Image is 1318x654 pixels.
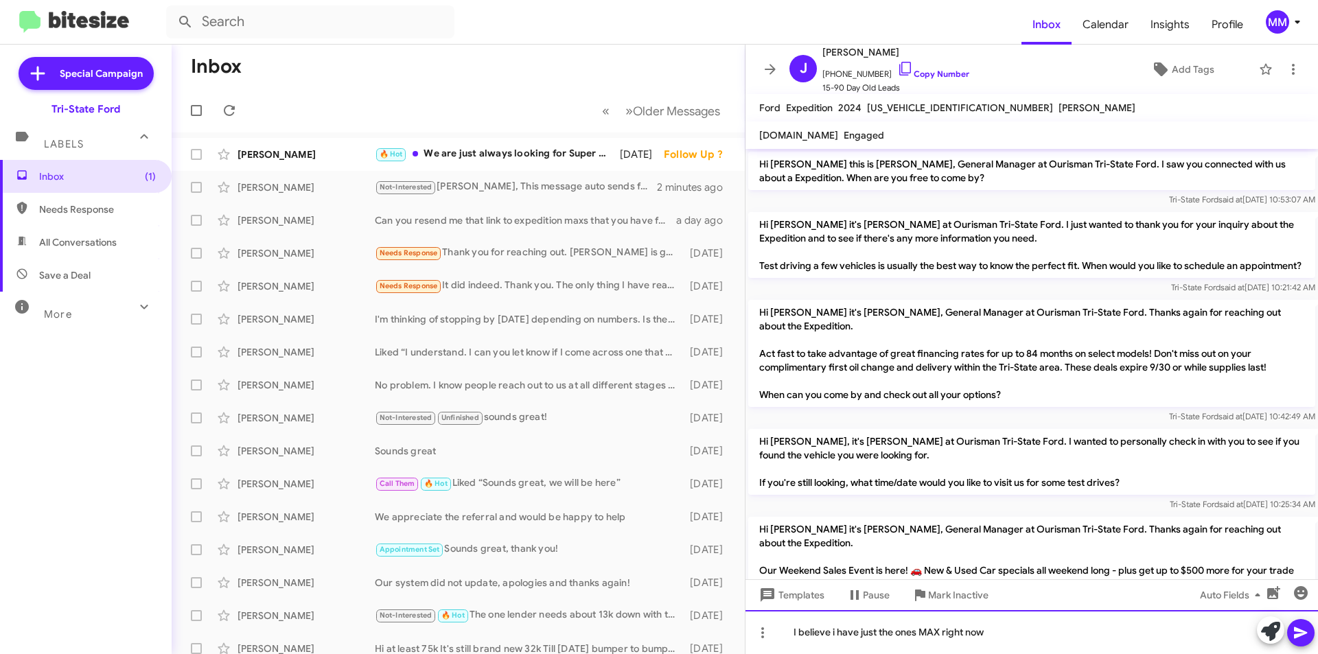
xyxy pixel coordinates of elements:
span: Older Messages [633,104,720,119]
button: Add Tags [1111,57,1252,82]
div: I believe i have just the ones MAX right now [745,610,1318,654]
div: [PERSON_NAME] [238,312,375,326]
span: said at [1219,499,1243,509]
div: We appreciate the referral and would be happy to help [375,510,683,524]
span: [PERSON_NAME] [1059,102,1135,114]
div: Follow Up ? [664,148,734,161]
span: Labels [44,138,84,150]
a: Insights [1140,5,1201,45]
span: Expedition [786,102,833,114]
div: [DATE] [683,411,734,425]
p: Hi [PERSON_NAME] it's [PERSON_NAME], General Manager at Ourisman Tri-State Ford. Thanks again for... [748,517,1315,624]
span: Needs Response [380,248,438,257]
p: Hi [PERSON_NAME] this is [PERSON_NAME], General Manager at Ourisman Tri-State Ford. I saw you con... [748,152,1315,190]
span: Tri-State Ford [DATE] 10:21:42 AM [1171,282,1315,292]
span: [PHONE_NUMBER] [822,60,969,81]
span: » [625,102,633,119]
span: Ford [759,102,781,114]
div: [DATE] [683,510,734,524]
span: (1) [145,170,156,183]
div: Tri-State Ford [51,102,120,116]
span: J [800,58,807,80]
span: Inbox [1021,5,1072,45]
div: [PERSON_NAME] [238,180,375,194]
span: Inbox [39,170,156,183]
h1: Inbox [191,56,242,78]
div: [PERSON_NAME] [238,510,375,524]
span: [DOMAIN_NAME] [759,129,838,141]
span: Appointment Set [380,545,440,554]
span: Calendar [1072,5,1140,45]
div: Our system did not update, apologies and thanks again! [375,576,683,589]
div: Can you resend me that link to expedition maxs that you have for sale. Thanks [375,213,676,227]
span: Mark Inactive [928,583,988,607]
p: Hi [PERSON_NAME] it's [PERSON_NAME] at Ourisman Tri-State Ford. I just wanted to thank you for yo... [748,212,1315,278]
div: [PERSON_NAME] [238,345,375,359]
span: Not-Interested [380,183,432,191]
div: [PERSON_NAME] [238,576,375,589]
div: [PERSON_NAME] [238,378,375,392]
span: Pause [863,583,890,607]
div: [DATE] [683,312,734,326]
span: 🔥 Hot [380,150,403,159]
a: Copy Number [897,69,969,79]
div: Liked “Sounds great, we will be here” [375,476,683,491]
div: Sounds great, thank you! [375,541,683,557]
div: [DATE] [683,576,734,589]
div: [DATE] [683,444,734,458]
div: MM [1266,10,1289,34]
span: Not-Interested [380,611,432,620]
span: Needs Response [380,281,438,290]
div: It did indeed. Thank you. The only thing I have realized was the car has no floor mats. I'm not s... [375,278,683,294]
span: [US_VEHICLE_IDENTIFICATION_NUMBER] [867,102,1053,114]
a: Special Campaign [19,57,154,90]
p: Hi [PERSON_NAME] it's [PERSON_NAME], General Manager at Ourisman Tri-State Ford. Thanks again for... [748,300,1315,407]
div: [DATE] [683,246,734,260]
span: Needs Response [39,202,156,216]
div: [PERSON_NAME] [238,411,375,425]
div: 2 minutes ago [657,180,734,194]
div: [DATE] [683,477,734,491]
span: said at [1218,411,1242,421]
span: Call Them [380,479,415,488]
span: Engaged [844,129,884,141]
div: [PERSON_NAME] [238,213,375,227]
div: [PERSON_NAME] [238,148,375,161]
span: Tri-State Ford [DATE] 10:42:49 AM [1169,411,1315,421]
span: said at [1221,282,1245,292]
span: Not-Interested [380,413,432,422]
a: Profile [1201,5,1254,45]
span: 2024 [838,102,862,114]
div: [DATE] [683,378,734,392]
div: Sounds great [375,444,683,458]
span: Special Campaign [60,67,143,80]
div: We are just always looking for Super Duties on the pre-owned side of our lot. I would just need t... [375,146,620,162]
span: 🔥 Hot [424,479,448,488]
div: [PERSON_NAME] [238,246,375,260]
div: The one lender needs about 13k down with the negative equity to purchase the 2019 [375,607,683,623]
span: All Conversations [39,235,117,249]
div: No problem. I know people reach out to us at all different stages of the shopping process. Do you... [375,378,683,392]
div: [PERSON_NAME] [238,477,375,491]
nav: Page navigation example [594,97,728,125]
div: [DATE] [683,279,734,293]
div: [PERSON_NAME] [238,543,375,557]
button: Mark Inactive [901,583,999,607]
button: Auto Fields [1189,583,1277,607]
span: Tri-State Ford [DATE] 10:25:34 AM [1170,499,1315,509]
button: MM [1254,10,1303,34]
button: Templates [745,583,835,607]
span: Templates [756,583,824,607]
span: Add Tags [1172,57,1214,82]
div: [DATE] [683,543,734,557]
button: Next [617,97,728,125]
div: [PERSON_NAME] [238,444,375,458]
div: I'm thinking of stopping by [DATE] depending on numbers. Is the car certified and have a warranty? [375,312,683,326]
button: Pause [835,583,901,607]
div: [DATE] [620,148,664,161]
button: Previous [594,97,618,125]
span: Auto Fields [1200,583,1266,607]
span: « [602,102,610,119]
